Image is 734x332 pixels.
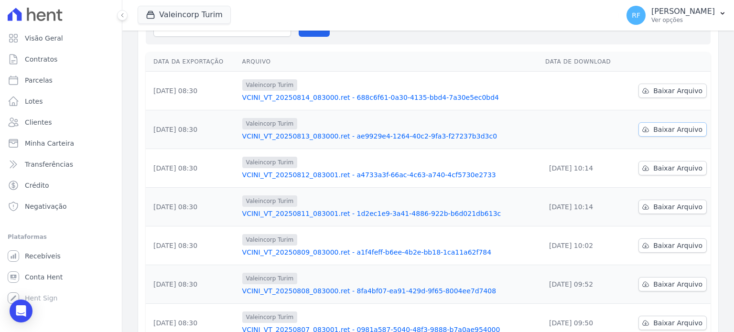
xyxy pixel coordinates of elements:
a: VCINI_VT_20250808_083000.ret - 8fa4bf07-ea91-429d-9f65-8004ee7d7408 [242,286,538,296]
div: Plataformas [8,231,114,243]
span: Conta Hent [25,272,63,282]
span: RF [632,12,640,19]
p: [PERSON_NAME] [651,7,715,16]
a: Baixar Arquivo [638,316,707,330]
div: Open Intercom Messenger [10,300,32,322]
a: Transferências [4,155,118,174]
span: Valeincorp Turim [242,273,298,284]
span: Baixar Arquivo [653,86,702,96]
span: Minha Carteira [25,139,74,148]
a: Negativação [4,197,118,216]
span: Lotes [25,96,43,106]
span: Baixar Arquivo [653,163,702,173]
a: Recebíveis [4,246,118,266]
a: VCINI_VT_20250813_083000.ret - ae9929e4-1264-40c2-9fa3-f27237b3d3c0 [242,131,538,141]
th: Data de Download [541,52,625,72]
span: Visão Geral [25,33,63,43]
td: [DATE] 10:02 [541,226,625,265]
a: Baixar Arquivo [638,238,707,253]
a: VCINI_VT_20250812_083001.ret - a4733a3f-66ac-4c63-a740-4cf5730e2733 [242,170,538,180]
span: Baixar Arquivo [653,202,702,212]
button: RF [PERSON_NAME] Ver opções [619,2,734,29]
th: Data da Exportação [146,52,238,72]
a: Baixar Arquivo [638,122,707,137]
span: Recebíveis [25,251,61,261]
a: VCINI_VT_20250811_083001.ret - 1d2ec1e9-3a41-4886-922b-b6d021db613c [242,209,538,218]
td: [DATE] 09:52 [541,265,625,304]
td: [DATE] 08:30 [146,265,238,304]
a: Contratos [4,50,118,69]
span: Baixar Arquivo [653,279,702,289]
span: Transferências [25,160,73,169]
a: VCINI_VT_20250814_083000.ret - 688c6f61-0a30-4135-bbd4-7a30e5ec0bd4 [242,93,538,102]
p: Ver opções [651,16,715,24]
span: Valeincorp Turim [242,118,298,129]
a: Crédito [4,176,118,195]
a: Lotes [4,92,118,111]
span: Baixar Arquivo [653,241,702,250]
span: Valeincorp Turim [242,195,298,207]
span: Contratos [25,54,57,64]
a: Baixar Arquivo [638,277,707,291]
a: Minha Carteira [4,134,118,153]
span: Crédito [25,181,49,190]
span: Negativação [25,202,67,211]
span: Clientes [25,118,52,127]
td: [DATE] 08:30 [146,226,238,265]
a: Baixar Arquivo [638,200,707,214]
span: Parcelas [25,75,53,85]
th: Arquivo [238,52,541,72]
td: [DATE] 08:30 [146,110,238,149]
span: Baixar Arquivo [653,125,702,134]
span: Valeincorp Turim [242,79,298,91]
span: Valeincorp Turim [242,234,298,246]
td: [DATE] 08:30 [146,188,238,226]
a: VCINI_VT_20250809_083000.ret - a1f4feff-b6ee-4b2e-bb18-1ca11a62f784 [242,247,538,257]
span: Baixar Arquivo [653,318,702,328]
button: Valeincorp Turim [138,6,231,24]
a: Baixar Arquivo [638,161,707,175]
td: [DATE] 08:30 [146,149,238,188]
a: Visão Geral [4,29,118,48]
td: [DATE] 10:14 [541,188,625,226]
a: Conta Hent [4,268,118,287]
td: [DATE] 08:30 [146,72,238,110]
td: [DATE] 10:14 [541,149,625,188]
a: Baixar Arquivo [638,84,707,98]
a: Clientes [4,113,118,132]
span: Valeincorp Turim [242,311,298,323]
span: Valeincorp Turim [242,157,298,168]
a: Parcelas [4,71,118,90]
